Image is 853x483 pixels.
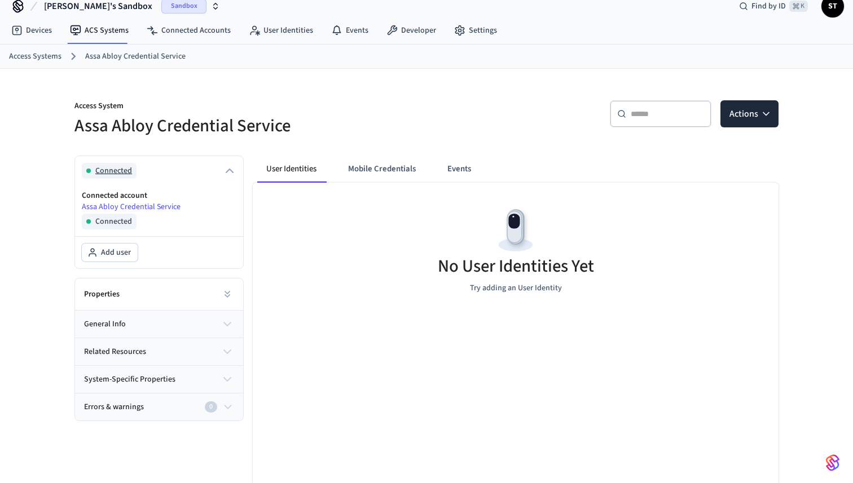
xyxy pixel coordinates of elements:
[82,243,138,262] button: Add user
[84,346,146,358] span: related resources
[84,318,126,330] span: general info
[751,1,786,12] span: Find by ID
[95,165,132,176] span: Connected
[84,374,175,385] span: system-specific properties
[75,338,243,365] button: related resources
[2,20,61,41] a: Devices
[84,401,144,413] span: Errors & warnings
[826,454,839,472] img: SeamLogoGradient.69752ec5.svg
[445,20,506,41] a: Settings
[75,366,243,393] button: system-specific properties
[490,205,541,256] img: Devices Empty State
[205,401,217,413] div: 0
[322,20,377,41] a: Events
[75,311,243,338] button: general info
[257,156,326,183] button: User Identities
[85,51,186,63] a: Assa Abloy Credential Service
[720,100,779,127] button: Actions
[470,282,562,294] p: Try adding an User Identity
[82,179,236,229] div: Connected
[82,190,236,201] p: Connected account
[61,20,138,41] a: ACS Systems
[339,156,425,183] button: Mobile Credentials
[377,20,445,41] a: Developer
[74,100,420,114] p: Access System
[74,114,420,138] h5: Assa Abloy Credential Service
[9,51,61,63] a: Access Systems
[789,1,808,12] span: ⌘ K
[240,20,322,41] a: User Identities
[438,255,594,278] h5: No User Identities Yet
[75,393,243,420] button: Errors & warnings0
[82,163,236,179] button: Connected
[95,216,132,227] span: Connected
[138,20,240,41] a: Connected Accounts
[84,289,120,300] h2: Properties
[82,201,181,212] a: Assa Abloy Credential Service
[101,247,131,258] span: Add user
[438,156,480,183] button: Events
